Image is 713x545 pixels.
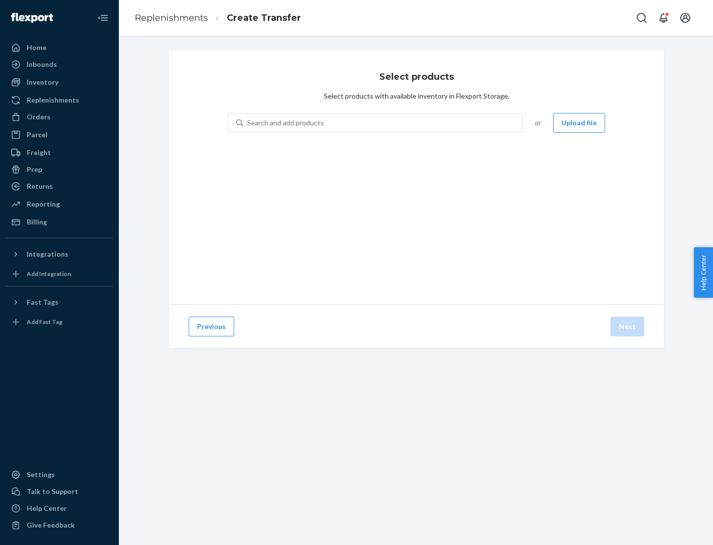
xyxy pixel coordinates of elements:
div: Inventory [27,77,58,87]
div: Select products with available inventory in Flexport Storage. [324,91,509,101]
div: Reporting [27,199,60,209]
button: Next [611,317,644,336]
div: Billing [27,217,47,227]
div: Fast Tags [27,297,58,307]
button: Previous [189,317,234,336]
a: Replenishments [6,92,113,108]
a: Reporting [6,196,113,212]
a: Prep [6,162,113,177]
div: Help Center [27,503,67,513]
ol: breadcrumbs [127,3,309,33]
button: Integrations [6,246,113,262]
div: Search and add products [247,118,324,128]
button: Give Feedback [6,517,113,533]
div: Integrations [27,249,68,259]
a: Help Center [6,500,113,516]
a: Parcel [6,127,113,143]
a: Orders [6,109,113,125]
a: Add Integration [6,266,113,282]
a: Settings [6,467,113,483]
div: Add Integration [27,270,71,278]
button: Open account menu [675,8,695,28]
a: Returns [6,178,113,194]
div: Orders [27,112,51,122]
img: Flexport logo [11,13,53,23]
div: Settings [27,470,55,480]
h3: Select products [379,70,454,83]
button: Help Center [694,247,713,298]
button: Fast Tags [6,294,113,310]
span: or [535,118,541,128]
a: Add Fast Tag [6,314,113,330]
a: Talk to Support [6,484,113,499]
a: Inbounds [6,56,113,72]
a: Replenishments [135,12,208,23]
div: Home [27,43,47,53]
div: Freight [27,148,51,158]
button: Open Search Box [632,8,652,28]
div: Prep [27,164,42,174]
button: Open notifications [654,8,673,28]
div: Talk to Support [27,487,78,496]
a: Freight [6,145,113,161]
button: Upload file [553,113,605,133]
div: Add Fast Tag [27,318,62,326]
a: Home [6,40,113,55]
div: Give Feedback [27,520,75,530]
div: Inbounds [27,59,57,69]
a: Inventory [6,74,113,90]
div: Replenishments [27,95,79,105]
div: Returns [27,181,53,191]
a: Billing [6,214,113,230]
button: Close Navigation [93,8,113,28]
div: Parcel [27,130,48,140]
a: Create Transfer [227,12,301,23]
